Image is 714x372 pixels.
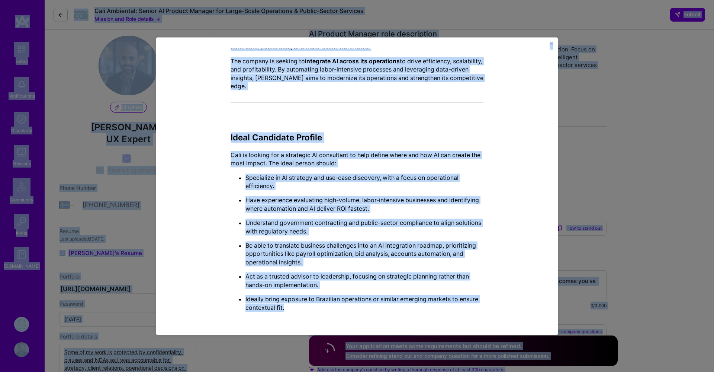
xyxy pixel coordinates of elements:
[231,57,483,90] p: The company is seeking to to drive efficiency, scalability, and profitability. By automating labo...
[245,273,483,289] p: Act as a trusted advisor to leadership, focusing on strategic planning rather than hands-on imple...
[305,57,400,65] strong: integrate AI across its operations
[245,219,483,236] p: Understand government contracting and public-sector compliance to align solutions with regulatory...
[231,151,483,168] p: Cali is looking for a strategic AI consultant to help define where and how AI can create the most...
[245,295,483,312] p: Ideally bring exposure to Brazilian operations or similar emerging markets to ensure contextual fit.
[245,174,483,190] p: Specialize in AI strategy and use-case discovery, with a focus on operational efficiency.
[231,132,322,142] strong: Ideal Candidate Profile
[550,42,553,50] button: Close
[245,241,483,266] p: Be able to translate business challenges into an AI integration roadmap, prioritizing opportuniti...
[245,196,483,213] p: Have experience evaluating high-volume, labor-intensive businesses and identifying where automati...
